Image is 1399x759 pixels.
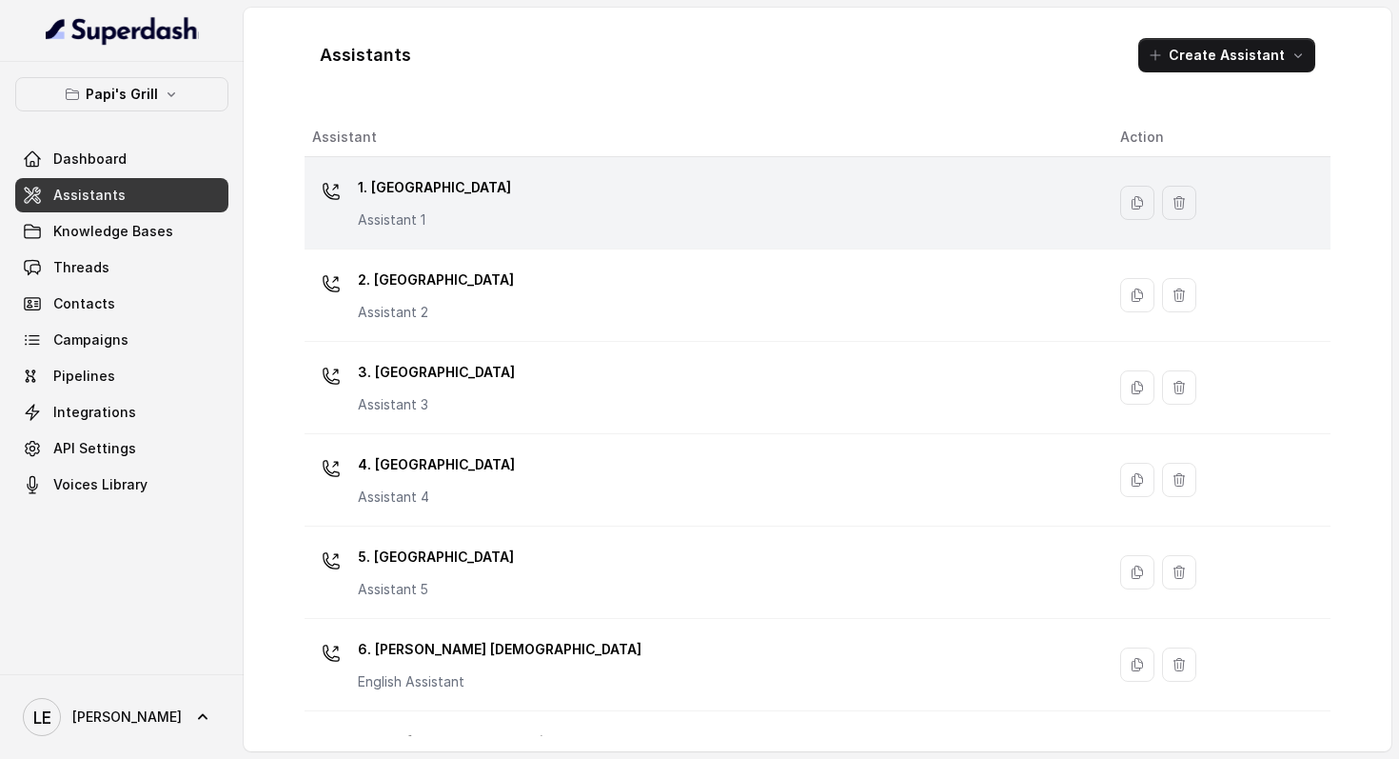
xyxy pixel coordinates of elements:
[15,178,228,212] a: Assistants
[358,449,515,480] p: 4. [GEOGRAPHIC_DATA]
[53,150,127,169] span: Dashboard
[358,265,514,295] p: 2. [GEOGRAPHIC_DATA]
[86,83,158,106] p: Papi's Grill
[53,403,136,422] span: Integrations
[358,395,515,414] p: Assistant 3
[358,542,514,572] p: 5. [GEOGRAPHIC_DATA]
[1138,38,1315,72] button: Create Assistant
[358,303,514,322] p: Assistant 2
[358,172,511,203] p: 1. [GEOGRAPHIC_DATA]
[358,580,514,599] p: Assistant 5
[53,294,115,313] span: Contacts
[320,40,411,70] h1: Assistants
[33,708,51,728] text: LE
[15,77,228,111] button: Papi's Grill
[53,330,128,350] span: Campaigns
[15,250,228,285] a: Threads
[53,367,115,386] span: Pipelines
[305,118,1105,157] th: Assistant
[53,475,148,494] span: Voices Library
[15,323,228,357] a: Campaigns
[53,222,173,241] span: Knowledge Bases
[15,142,228,176] a: Dashboard
[15,359,228,393] a: Pipelines
[15,287,228,321] a: Contacts
[15,468,228,502] a: Voices Library
[53,439,136,458] span: API Settings
[15,214,228,249] a: Knowledge Bases
[53,186,126,205] span: Assistants
[53,258,109,277] span: Threads
[358,357,515,388] p: 3. [GEOGRAPHIC_DATA]
[1105,118,1330,157] th: Action
[358,210,511,230] p: Assistant 1
[358,727,561,757] p: Copy of Prompt - Pre opening
[46,15,199,46] img: light.svg
[15,431,228,466] a: API Settings
[15,395,228,429] a: Integrations
[72,708,182,727] span: [PERSON_NAME]
[358,672,641,691] p: English Assistant
[15,690,228,744] a: [PERSON_NAME]
[358,634,641,665] p: 6. [PERSON_NAME] [DEMOGRAPHIC_DATA]
[358,488,515,507] p: Assistant 4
